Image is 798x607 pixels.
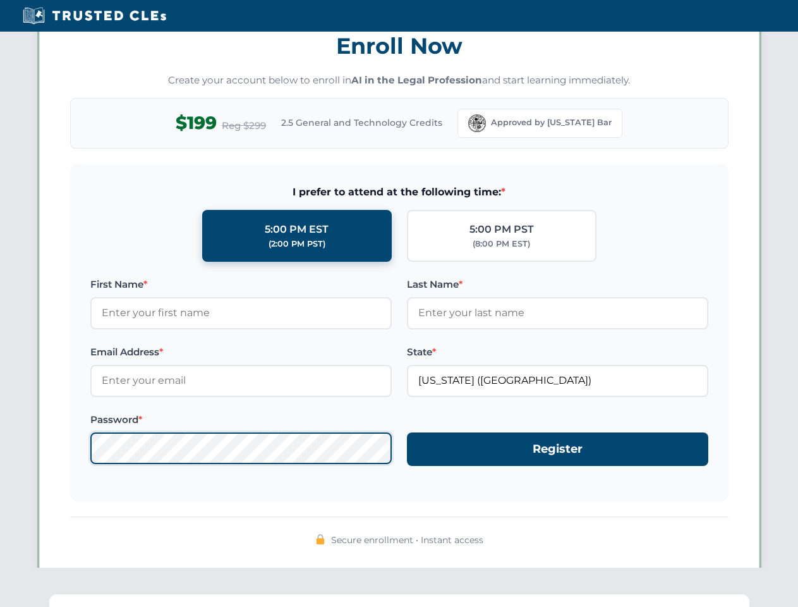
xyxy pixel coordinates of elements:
[281,116,442,130] span: 2.5 General and Technology Credits
[407,365,708,396] input: Florida (FL)
[407,277,708,292] label: Last Name
[315,534,325,544] img: 🔒
[70,73,728,88] p: Create your account below to enroll in and start learning immediately.
[90,297,392,329] input: Enter your first name
[90,184,708,200] span: I prefer to attend at the following time:
[407,297,708,329] input: Enter your last name
[469,221,534,238] div: 5:00 PM PST
[407,345,708,360] label: State
[90,345,392,360] label: Email Address
[222,118,266,133] span: Reg $299
[19,6,170,25] img: Trusted CLEs
[265,221,329,238] div: 5:00 PM EST
[90,412,392,427] label: Password
[407,432,708,466] button: Register
[468,114,486,132] img: Florida Bar
[331,533,483,547] span: Secure enrollment • Instant access
[473,238,530,250] div: (8:00 PM EST)
[176,109,217,137] span: $199
[269,238,325,250] div: (2:00 PM PST)
[70,26,728,66] h3: Enroll Now
[491,116,612,129] span: Approved by [US_STATE] Bar
[351,74,482,86] strong: AI in the Legal Profession
[90,277,392,292] label: First Name
[90,365,392,396] input: Enter your email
